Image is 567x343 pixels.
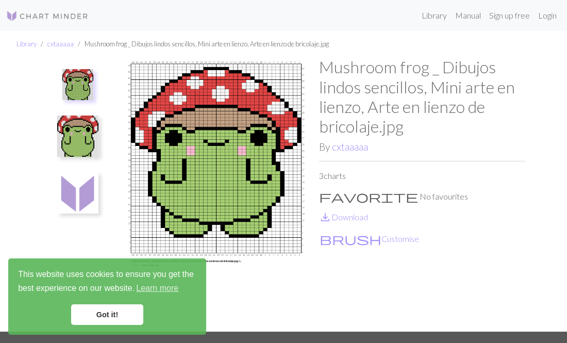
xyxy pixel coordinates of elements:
img: Copy of Copy of Mushroom frog _ Dibujos lindos sencillos, Mini arte en lienzo, Arte en lienzo de ... [57,172,98,214]
p: 3 charts [319,170,525,182]
a: cxtaaaaa [47,40,74,48]
a: Library [16,40,37,48]
a: Library [418,5,451,26]
i: Download [319,211,331,223]
img: Logo [6,10,89,22]
li: Mushroom frog _ Dibujos lindos sencillos, Mini arte en lienzo, Arte en lienzo de bricolaje.jpg [74,39,329,49]
button: CustomiseCustomise [319,232,420,246]
i: Customise [320,233,381,245]
div: cookieconsent [8,258,206,335]
span: brush [320,232,381,246]
a: DownloadDownload [319,212,368,222]
h2: By [319,141,525,153]
a: Manual [451,5,485,26]
img: Copy of Mushroom frog _ Dibujos lindos sencillos, Mini arte en lienzo, Arte en lienzo de bricolaj... [57,116,98,157]
a: Sign up free [485,5,534,26]
span: save_alt [319,210,331,224]
a: learn more about cookies [135,281,180,296]
img: Mushroom frog _ Dibujos lindos sencillos, Mini arte en lienzo, Arte en lienzo de bricolaje.jpg [62,69,93,100]
i: Favourite [319,190,418,203]
img: Mushroom frog _ Dibujos lindos sencillos, Mini arte en lienzo, Arte en lienzo de bricolaje.jpg [113,57,319,332]
p: No favourites [319,190,525,203]
span: favorite [319,189,418,204]
a: cxtaaaaa [332,141,368,153]
h1: Mushroom frog _ Dibujos lindos sencillos, Mini arte en lienzo, Arte en lienzo de bricolaje.jpg [319,57,525,137]
a: dismiss cookie message [71,304,143,325]
span: This website uses cookies to ensure you get the best experience on our website. [18,268,196,296]
a: Login [534,5,561,26]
